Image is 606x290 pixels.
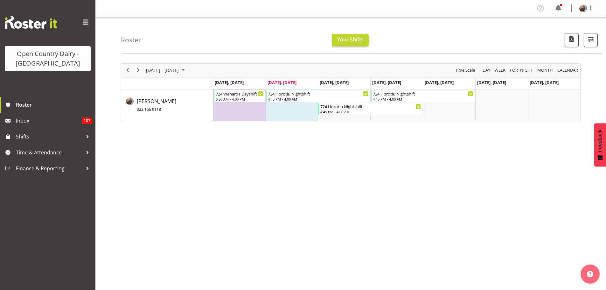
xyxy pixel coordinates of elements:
[482,66,491,74] span: Day
[371,90,475,102] div: Brent Adams"s event - 724 Horotiu Nightshift Begin From Thursday, September 25, 2025 at 4:45:00 P...
[213,90,265,102] div: Brent Adams"s event - 724 Waharoa Dayshift Begin From Monday, September 22, 2025 at 6:30:00 AM GM...
[268,80,296,85] span: [DATE], [DATE]
[537,66,554,74] span: Month
[320,103,421,110] div: 724 Horotiu Nightshift
[145,66,179,74] span: [DATE] - [DATE]
[320,80,349,85] span: [DATE], [DATE]
[266,90,370,102] div: Brent Adams"s event - 724 Horotiu Nightshift Begin From Tuesday, September 23, 2025 at 4:45:00 PM...
[145,66,188,74] button: September 2025
[320,109,421,114] div: 4:45 PM - 4:00 AM
[332,34,369,46] button: Your Shifts
[494,66,507,74] button: Timeline Week
[137,107,161,112] span: 022 166 9118
[16,116,82,125] span: Inbox
[509,66,534,74] button: Fortnight
[268,90,368,97] div: 724 Horotiu Nightshift
[11,49,84,68] div: Open Country Dairy - [GEOGRAPHIC_DATA]
[536,66,554,74] button: Timeline Month
[455,66,476,74] span: Time Scale
[477,80,506,85] span: [DATE], [DATE]
[133,64,144,77] div: next period
[16,100,92,110] span: Roster
[268,96,368,102] div: 4:45 PM - 4:00 AM
[556,66,579,74] button: Month
[134,66,143,74] button: Next
[373,90,473,97] div: 724 Horotiu Nightshift
[121,89,213,121] td: Brent Adams resource
[82,117,92,124] span: 107
[494,66,506,74] span: Week
[372,80,401,85] span: [DATE], [DATE]
[373,96,473,102] div: 4:45 PM - 4:00 AM
[557,66,579,74] span: calendar
[121,63,581,121] div: Timeline Week of September 23, 2025
[16,164,83,173] span: Finance & Reporting
[215,80,244,85] span: [DATE], [DATE]
[123,66,132,74] button: Previous
[509,66,533,74] span: Fortnight
[597,130,603,152] span: Feedback
[137,98,176,112] span: [PERSON_NAME]
[121,36,141,44] h4: Roster
[213,89,580,121] table: Timeline Week of September 23, 2025
[16,148,83,157] span: Time & Attendance
[482,66,491,74] button: Timeline Day
[337,36,364,43] span: Your Shifts
[318,103,422,115] div: Brent Adams"s event - 724 Horotiu Nightshift Begin From Wednesday, September 24, 2025 at 4:45:00 ...
[5,16,57,29] img: Rosterit website logo
[584,33,598,47] button: Filter Shifts
[216,90,264,97] div: 724 Waharoa Dayshift
[16,132,83,141] span: Shifts
[144,64,189,77] div: September 22 - 28, 2025
[530,80,559,85] span: [DATE], [DATE]
[565,33,579,47] button: Download a PDF of the roster according to the set date range.
[454,66,476,74] button: Time Scale
[425,80,454,85] span: [DATE], [DATE]
[594,123,606,166] button: Feedback - Show survey
[122,64,133,77] div: previous period
[137,97,176,113] a: [PERSON_NAME]022 166 9118
[587,271,593,277] img: help-xxl-2.png
[216,96,264,102] div: 6:30 AM - 4:00 PM
[579,4,587,12] img: brent-adams6c2ed5726f1d41a690d4d5a40633ac2e.png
